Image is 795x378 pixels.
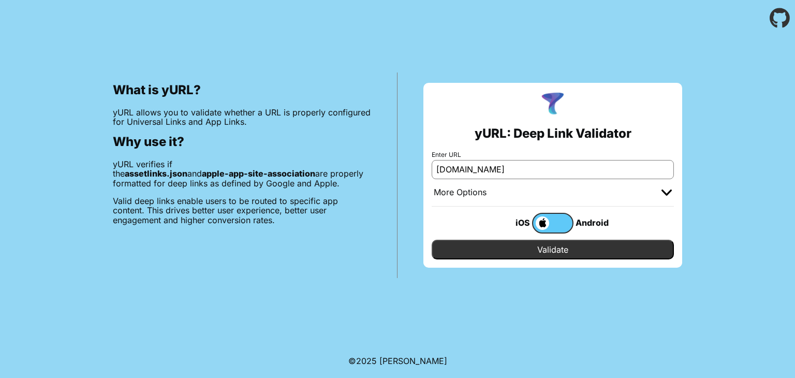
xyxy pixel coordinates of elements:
img: chevron [661,190,672,196]
b: apple-app-site-association [202,168,315,179]
div: More Options [434,187,487,198]
p: Valid deep links enable users to be routed to specific app content. This drives better user exper... [113,196,371,225]
div: Android [573,216,615,229]
input: e.g. https://app.chayev.com/xyx [432,160,674,179]
label: Enter URL [432,151,674,158]
p: yURL allows you to validate whether a URL is properly configured for Universal Links and App Links. [113,108,371,127]
span: 2025 [356,356,377,366]
h2: yURL: Deep Link Validator [475,126,631,141]
p: yURL verifies if the and are properly formatted for deep links as defined by Google and Apple. [113,159,371,188]
h2: Why use it? [113,135,371,149]
a: Michael Ibragimchayev's Personal Site [379,356,447,366]
h2: What is yURL? [113,83,371,97]
input: Validate [432,240,674,259]
b: assetlinks.json [125,168,187,179]
div: iOS [491,216,532,229]
footer: © [348,344,447,378]
img: yURL Logo [539,91,566,118]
